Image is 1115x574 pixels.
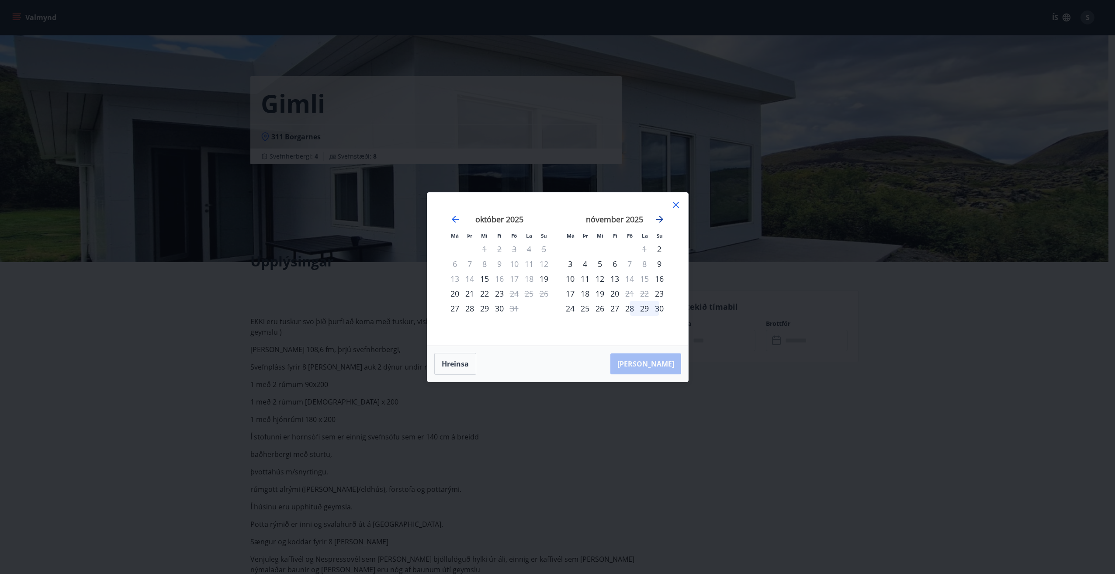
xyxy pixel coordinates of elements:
[507,286,522,301] div: Aðeins útritun í boði
[447,301,462,316] div: Aðeins innritun í boði
[622,286,637,301] div: Aðeins útritun í boði
[607,301,622,316] td: Choose fimmtudagur, 27. nóvember 2025 as your check-in date. It’s available.
[492,301,507,316] td: Choose fimmtudagur, 30. október 2025 as your check-in date. It’s available.
[522,286,537,301] td: Not available. laugardagur, 25. október 2025
[652,286,667,301] td: Choose sunnudagur, 23. nóvember 2025 as your check-in date. It’s available.
[637,242,652,256] td: Not available. laugardagur, 1. nóvember 2025
[477,301,492,316] td: Choose miðvikudagur, 29. október 2025 as your check-in date. It’s available.
[526,232,532,239] small: La
[492,256,507,271] td: Not available. fimmtudagur, 9. október 2025
[477,286,492,301] div: 22
[447,286,462,301] td: Choose mánudagur, 20. október 2025 as your check-in date. It’s available.
[592,271,607,286] div: 12
[607,286,622,301] td: Choose fimmtudagur, 20. nóvember 2025 as your check-in date. It’s available.
[654,214,665,225] div: Move forward to switch to the next month.
[652,286,667,301] div: Aðeins innritun í boði
[642,232,648,239] small: La
[637,256,652,271] td: Not available. laugardagur, 8. nóvember 2025
[592,301,607,316] td: Choose miðvikudagur, 26. nóvember 2025 as your check-in date. It’s available.
[492,242,507,256] td: Not available. fimmtudagur, 2. október 2025
[652,242,667,256] td: Choose sunnudagur, 2. nóvember 2025 as your check-in date. It’s available.
[607,301,622,316] div: 27
[541,232,547,239] small: Su
[492,286,507,301] td: Choose fimmtudagur, 23. október 2025 as your check-in date. It’s available.
[607,271,622,286] div: 13
[507,286,522,301] td: Not available. föstudagur, 24. október 2025
[563,256,578,271] div: 3
[447,286,462,301] div: 20
[492,301,507,316] div: 30
[563,256,578,271] td: Choose mánudagur, 3. nóvember 2025 as your check-in date. It’s available.
[578,286,592,301] div: 18
[438,203,678,335] div: Calendar
[613,232,617,239] small: Fi
[507,301,522,316] td: Not available. föstudagur, 31. október 2025
[652,271,667,286] div: Aðeins innritun í boði
[477,286,492,301] td: Choose miðvikudagur, 22. október 2025 as your check-in date. It’s available.
[507,256,522,271] td: Not available. föstudagur, 10. október 2025
[578,256,592,271] td: Choose þriðjudagur, 4. nóvember 2025 as your check-in date. It’s available.
[563,286,578,301] td: Choose mánudagur, 17. nóvember 2025 as your check-in date. It’s available.
[507,271,522,286] td: Not available. föstudagur, 17. október 2025
[607,256,622,271] td: Choose fimmtudagur, 6. nóvember 2025 as your check-in date. It’s available.
[522,271,537,286] td: Not available. laugardagur, 18. október 2025
[462,301,477,316] td: Choose þriðjudagur, 28. október 2025 as your check-in date. It’s available.
[507,301,522,316] div: Aðeins útritun í boði
[592,271,607,286] td: Choose miðvikudagur, 12. nóvember 2025 as your check-in date. It’s available.
[567,232,575,239] small: Má
[607,271,622,286] td: Choose fimmtudagur, 13. nóvember 2025 as your check-in date. It’s available.
[511,232,517,239] small: Fö
[507,242,522,256] td: Not available. föstudagur, 3. október 2025
[537,271,551,286] td: Choose sunnudagur, 19. október 2025 as your check-in date. It’s available.
[462,301,477,316] div: 28
[592,256,607,271] div: 5
[622,256,637,271] div: Aðeins útritun í boði
[592,301,607,316] div: 26
[578,256,592,271] div: 4
[622,301,637,316] td: Choose föstudagur, 28. nóvember 2025 as your check-in date. It’s available.
[537,271,551,286] div: Aðeins innritun í boði
[462,286,477,301] div: 21
[652,256,667,271] div: Aðeins innritun í boði
[622,301,637,316] div: 28
[447,256,462,271] td: Not available. mánudagur, 6. október 2025
[522,256,537,271] td: Not available. laugardagur, 11. október 2025
[652,256,667,271] td: Choose sunnudagur, 9. nóvember 2025 as your check-in date. It’s available.
[447,301,462,316] td: Choose mánudagur, 27. október 2025 as your check-in date. It’s available.
[637,301,652,316] div: 29
[563,286,578,301] div: 17
[451,232,459,239] small: Má
[492,271,507,286] td: Not available. fimmtudagur, 16. október 2025
[492,271,507,286] div: Aðeins útritun í boði
[477,271,492,286] td: Choose miðvikudagur, 15. október 2025 as your check-in date. It’s available.
[537,256,551,271] td: Not available. sunnudagur, 12. október 2025
[522,242,537,256] td: Not available. laugardagur, 4. október 2025
[622,256,637,271] td: Not available. föstudagur, 7. nóvember 2025
[578,271,592,286] div: 11
[563,301,578,316] div: 24
[563,301,578,316] td: Choose mánudagur, 24. nóvember 2025 as your check-in date. It’s available.
[492,286,507,301] div: 23
[622,271,637,286] td: Not available. föstudagur, 14. nóvember 2025
[477,242,492,256] td: Not available. miðvikudagur, 1. október 2025
[578,286,592,301] td: Choose þriðjudagur, 18. nóvember 2025 as your check-in date. It’s available.
[586,214,643,225] strong: nóvember 2025
[637,286,652,301] td: Not available. laugardagur, 22. nóvember 2025
[622,271,637,286] div: Aðeins útritun í boði
[537,242,551,256] td: Not available. sunnudagur, 5. október 2025
[467,232,472,239] small: Þr
[450,214,461,225] div: Move backward to switch to the previous month.
[537,286,551,301] td: Not available. sunnudagur, 26. október 2025
[477,256,492,271] td: Not available. miðvikudagur, 8. október 2025
[607,286,622,301] div: 20
[652,242,667,256] div: Aðeins innritun í boði
[477,271,492,286] div: Aðeins innritun í boði
[597,232,603,239] small: Mi
[607,256,622,271] div: 6
[637,301,652,316] td: Choose laugardagur, 29. nóvember 2025 as your check-in date. It’s available.
[447,271,462,286] td: Not available. mánudagur, 13. október 2025
[477,301,492,316] div: 29
[497,232,502,239] small: Fi
[481,232,488,239] small: Mi
[462,286,477,301] td: Choose þriðjudagur, 21. október 2025 as your check-in date. It’s available.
